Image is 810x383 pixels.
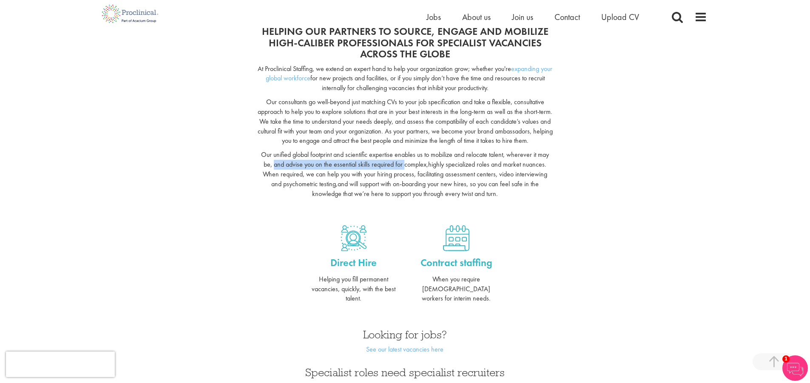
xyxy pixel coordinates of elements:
h2: Helping our partners to source, engage and mobilize high-caliber professionals for specialist vac... [257,26,553,60]
img: Direct hire [341,225,367,251]
a: Contact [554,11,580,23]
a: Direct hire [309,225,399,251]
img: Chatbot [782,355,808,381]
p: Our consultants go well-beyond just matching CVs to your job specification and take a flexible, c... [257,97,553,146]
a: Join us [512,11,533,23]
a: Contract staffing [411,255,501,270]
a: expanding your global workforce [266,64,553,83]
img: Contract staffing [443,225,469,251]
iframe: reCAPTCHA [6,352,115,377]
a: Direct Hire [309,255,399,270]
p: When you require [DEMOGRAPHIC_DATA] workers for interim needs. [411,275,501,304]
p: At Proclinical Staffing, we extend an expert hand to help your organization grow; whether you're ... [257,64,553,94]
p: Helping you fill permanent vacancies, quickly, with the best talent. [309,275,399,304]
span: 1 [782,355,790,363]
a: Jobs [426,11,441,23]
p: Our unified global footprint and scientific expertise enables us to mobilize and relocate talent,... [257,150,553,199]
h3: Looking for jobs? [309,329,501,340]
a: Upload CV [601,11,639,23]
a: See our latest vacancies here [366,345,443,354]
a: Contract staffing [411,225,501,251]
a: About us [462,11,491,23]
h3: Specialist roles need specialist recruiters [206,367,604,378]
